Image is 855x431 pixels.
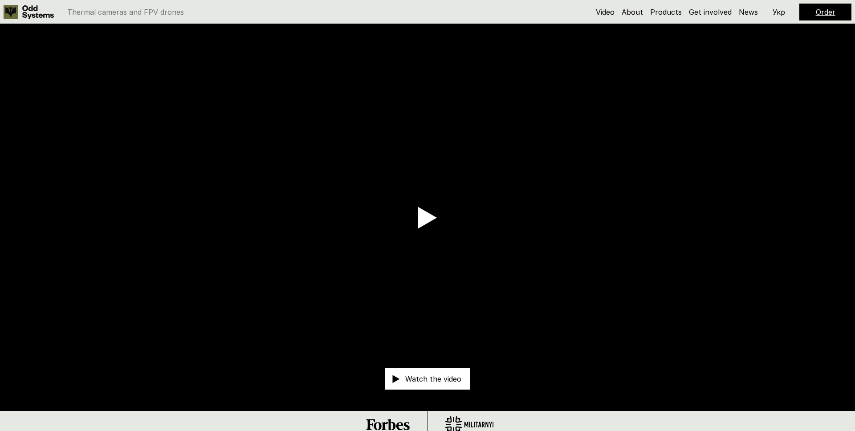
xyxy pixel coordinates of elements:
p: Укр [773,8,785,16]
p: Watch the video [405,376,461,383]
a: About [622,8,643,16]
a: Products [650,8,682,16]
p: Thermal cameras and FPV drones [67,8,184,16]
a: Order [816,8,835,16]
a: News [739,8,758,16]
a: Video [596,8,615,16]
a: Get involved [689,8,732,16]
